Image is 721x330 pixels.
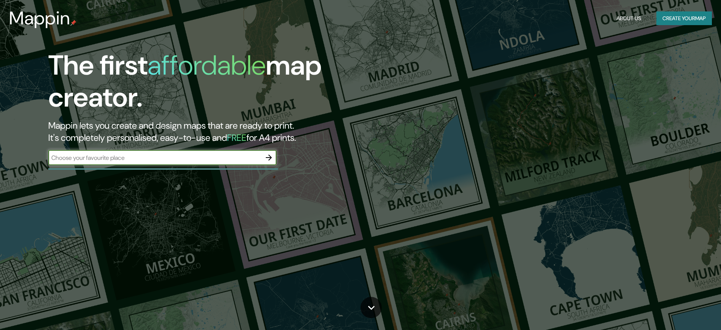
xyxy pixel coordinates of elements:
[656,11,712,26] button: Create yourmap
[148,48,266,83] h1: affordable
[48,49,409,120] h1: The first map creator.
[613,11,644,26] button: About Us
[48,120,409,144] h2: Mappin lets you create and design maps that are ready to print. It's completely personalised, eas...
[70,20,76,26] img: mappin-pin
[227,132,246,143] h5: FREE
[9,8,70,29] h3: Mappin
[48,153,261,162] input: Choose your favourite place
